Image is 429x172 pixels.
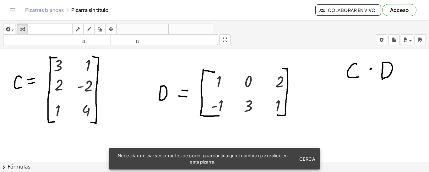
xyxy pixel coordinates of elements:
[112,37,217,43] font: tamaño_del_formato
[170,26,212,32] font: rehacer
[111,34,218,45] button: tamaño_del_formato
[29,26,71,32] font: teclado
[25,7,64,13] a: Pizarras blancas
[299,156,315,162] font: Cerca
[28,24,73,34] button: teclado
[315,4,381,16] button: Colaborar en vivo
[118,153,288,164] font: Necesitará iniciar sesión antes de poder guardar cualquier cambio que realice en esta pizarra.
[382,4,416,16] button: Acceso
[8,164,30,170] font: Fórmulas
[3,34,111,45] button: tamaño_del_formato
[296,153,318,164] button: Cerca
[118,24,169,34] button: deshacer
[168,24,213,34] button: rehacer
[390,7,409,13] font: Acceso
[328,7,376,13] font: Colaborar en vivo
[8,5,18,15] button: Cambiar navegación
[5,37,109,43] font: tamaño_del_formato
[119,26,167,32] font: deshacer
